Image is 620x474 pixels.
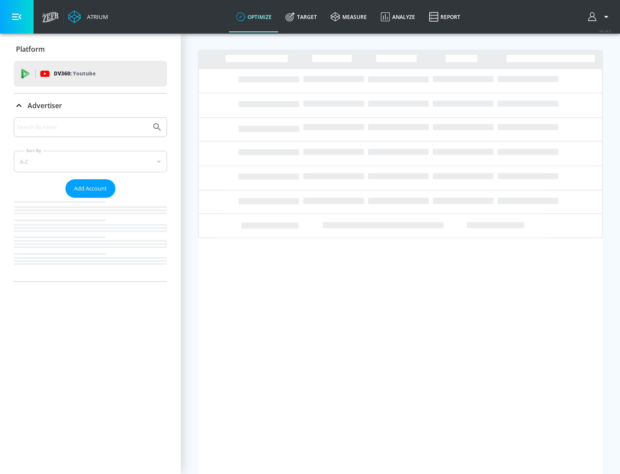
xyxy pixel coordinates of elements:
p: Youtube [73,69,96,78]
a: optimize [229,1,279,32]
a: Target [279,1,324,32]
a: Atrium [68,10,108,23]
div: Platform [14,37,167,61]
div: Advertiser [14,94,167,118]
div: Atrium [84,13,108,21]
div: Advertiser [14,117,167,281]
span: Add Account [74,184,107,193]
label: Sort By [25,148,43,153]
span: v 4.24.0 [599,28,611,33]
nav: list of Advertiser [14,198,167,281]
div: DV360: Youtube [14,61,167,87]
p: DV360: [54,69,96,78]
a: Report [422,1,467,32]
p: Advertiser [28,101,62,110]
div: A-Z [14,151,167,172]
input: Search by name [17,122,148,133]
p: Platform [16,44,45,54]
a: measure [324,1,374,32]
a: Analyze [374,1,422,32]
button: Add Account [65,179,115,198]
